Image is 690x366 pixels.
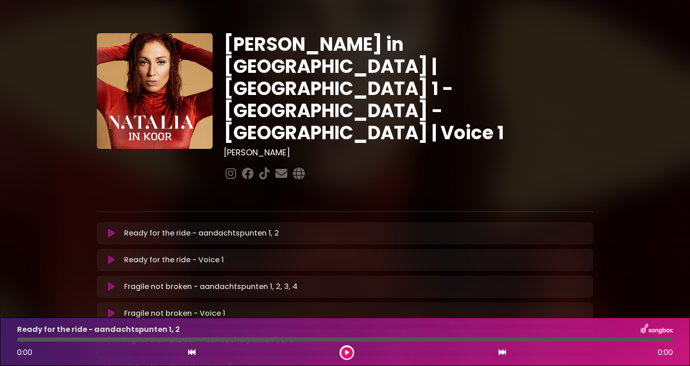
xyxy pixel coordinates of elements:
span: 0:00 [17,347,32,358]
p: Ready for the ride - aandachtspunten 1, 2 [124,228,279,239]
h3: [PERSON_NAME] [224,148,593,158]
p: Fragile not broken - aandachtspunten 1, 2, 3, 4 [124,281,297,292]
img: songbox-logo-white.png [641,324,673,336]
p: Fragile not broken - Voice 1 [124,308,225,319]
p: Ready for the ride - Voice 1 [124,254,224,266]
h1: [PERSON_NAME] in [GEOGRAPHIC_DATA] | [GEOGRAPHIC_DATA] 1 - [GEOGRAPHIC_DATA] - [GEOGRAPHIC_DATA] ... [224,33,593,144]
span: 0:00 [658,347,673,358]
p: Ready for the ride - aandachtspunten 1, 2 [17,324,180,335]
img: YTVS25JmS9CLUqXqkEhs [97,33,213,149]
